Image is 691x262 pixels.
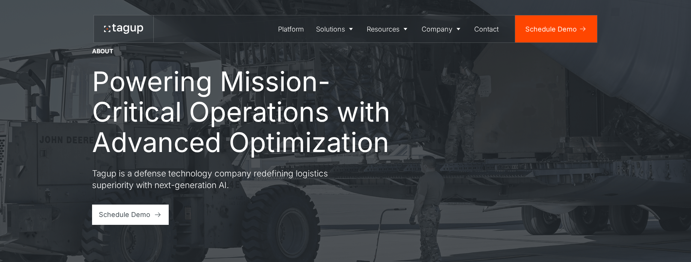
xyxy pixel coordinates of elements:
[525,24,577,34] div: Schedule Demo
[469,15,505,42] a: Contact
[422,24,452,34] div: Company
[361,15,416,42] a: Resources
[92,47,113,56] div: About
[99,209,150,220] div: Schedule Demo
[474,24,499,34] div: Contact
[92,205,169,225] a: Schedule Demo
[367,24,399,34] div: Resources
[515,15,597,42] a: Schedule Demo
[310,15,361,42] a: Solutions
[416,15,469,42] a: Company
[278,24,304,34] div: Platform
[92,167,363,191] p: Tagup is a defense technology company redefining logistics superiority with next-generation AI.
[272,15,310,42] a: Platform
[316,24,345,34] div: Solutions
[92,66,408,157] h1: Powering Mission-Critical Operations with Advanced Optimization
